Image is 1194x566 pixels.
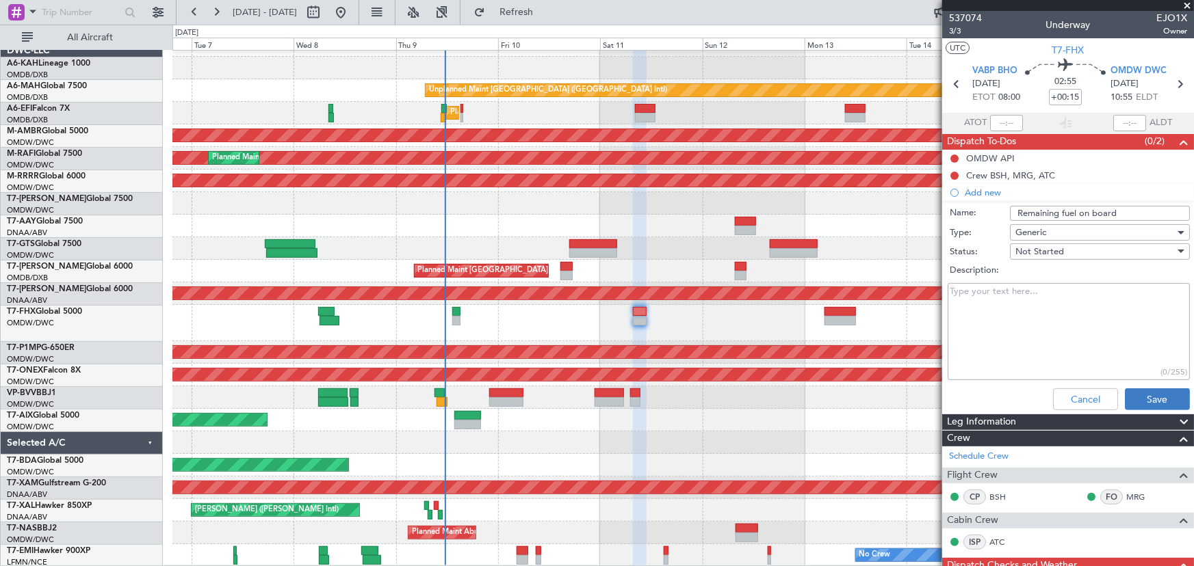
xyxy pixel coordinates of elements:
[703,38,805,50] div: Sun 12
[989,491,1020,503] a: BSH
[1150,116,1172,130] span: ALDT
[950,226,1010,240] label: Type:
[7,183,54,193] a: OMDW/DWC
[233,6,297,18] span: [DATE] - [DATE]
[488,8,545,17] span: Refresh
[7,137,54,148] a: OMDW/DWC
[7,105,32,113] span: A6-EFI
[7,308,36,316] span: T7-FHX
[7,285,133,293] a: T7-[PERSON_NAME]Global 6000
[7,195,133,203] a: T7-[PERSON_NAME]Global 7500
[7,150,82,158] a: M-RAFIGlobal 7500
[972,77,1000,91] span: [DATE]
[947,513,998,528] span: Cabin Crew
[7,422,54,432] a: OMDW/DWC
[7,70,48,80] a: OMDB/DXB
[7,240,81,248] a: T7-GTSGlobal 7500
[600,38,702,50] div: Sat 11
[7,502,35,510] span: T7-XAL
[989,536,1020,548] a: ATC
[7,412,33,420] span: T7-AIX
[450,103,585,123] div: Planned Maint Dubai (Al Maktoum Intl)
[1111,91,1132,105] span: 10:55
[7,82,40,90] span: A6-MAH
[7,205,54,215] a: OMDW/DWC
[7,389,56,397] a: VP-BVVBBJ1
[7,502,92,510] a: T7-XALHawker 850XP
[963,489,986,504] div: CP
[949,11,982,25] span: 537074
[7,127,88,135] a: M-AMBRGlobal 5000
[7,273,48,283] a: OMDB/DXB
[1015,226,1046,239] span: Generic
[467,1,549,23] button: Refresh
[7,547,90,555] a: T7-EMIHawker 900XP
[966,152,1015,164] div: OMDW API
[990,115,1023,131] input: --:--
[7,285,86,293] span: T7-[PERSON_NAME]
[7,547,34,555] span: T7-EMI
[7,295,47,306] a: DNAA/ABV
[7,240,35,248] span: T7-GTS
[418,260,647,281] div: Planned Maint [GEOGRAPHIC_DATA] ([GEOGRAPHIC_DATA] Intl)
[195,500,339,520] div: [PERSON_NAME] ([PERSON_NAME] Intl)
[15,27,148,49] button: All Aircraft
[1136,91,1158,105] span: ELDT
[1046,18,1091,33] div: Underway
[1111,77,1139,91] span: [DATE]
[1111,64,1167,78] span: OMDW DWC
[966,170,1055,181] div: Crew BSH, MRG, ATC
[1126,491,1157,503] a: MRG
[1156,25,1187,37] span: Owner
[7,308,82,316] a: T7-FHXGlobal 5000
[7,366,43,375] span: T7-ONEX
[7,344,41,352] span: T7-P1MP
[7,172,39,180] span: M-RRRR
[7,366,81,375] a: T7-ONEXFalcon 8X
[950,245,1010,259] label: Status:
[947,414,1016,430] span: Leg Information
[212,148,347,168] div: Planned Maint Dubai (Al Maktoum Intl)
[7,82,87,90] a: A6-MAHGlobal 7500
[7,59,90,68] a: A6-KAHLineage 1000
[7,228,47,238] a: DNAA/ABV
[7,457,37,465] span: T7-BDA
[7,250,54,260] a: OMDW/DWC
[7,399,54,409] a: OMDW/DWC
[949,25,982,37] span: 3/3
[7,354,54,364] a: OMDW/DWC
[1156,11,1187,25] span: EJO1X
[963,535,986,550] div: ISP
[1053,388,1118,410] button: Cancel
[7,512,47,522] a: DNAA/ABV
[175,27,198,39] div: [DATE]
[1125,388,1190,410] button: Save
[947,468,998,483] span: Flight Crew
[7,172,86,180] a: M-RRRRGlobal 6000
[429,80,667,100] div: Unplanned Maint [GEOGRAPHIC_DATA] ([GEOGRAPHIC_DATA] Intl)
[7,377,54,387] a: OMDW/DWC
[998,91,1020,105] span: 08:00
[7,115,48,125] a: OMDB/DXB
[42,2,120,23] input: Trip Number
[498,38,600,50] div: Fri 10
[1052,43,1085,57] span: T7-FHX
[7,524,57,533] a: T7-NASBBJ2
[396,38,498,50] div: Thu 9
[7,412,79,420] a: T7-AIXGlobal 5000
[947,134,1016,150] span: Dispatch To-Dos
[7,160,54,170] a: OMDW/DWC
[859,545,891,565] div: No Crew
[294,38,395,50] div: Wed 8
[7,92,48,103] a: OMDB/DXB
[7,344,75,352] a: T7-P1MPG-650ER
[7,195,86,203] span: T7-[PERSON_NAME]
[7,262,86,271] span: T7-[PERSON_NAME]
[7,217,83,226] a: T7-AAYGlobal 7500
[192,38,294,50] div: Tue 7
[7,524,37,533] span: T7-NAS
[7,389,36,397] span: VP-BVV
[7,535,54,545] a: OMDW/DWC
[7,127,42,135] span: M-AMBR
[7,217,36,226] span: T7-AAY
